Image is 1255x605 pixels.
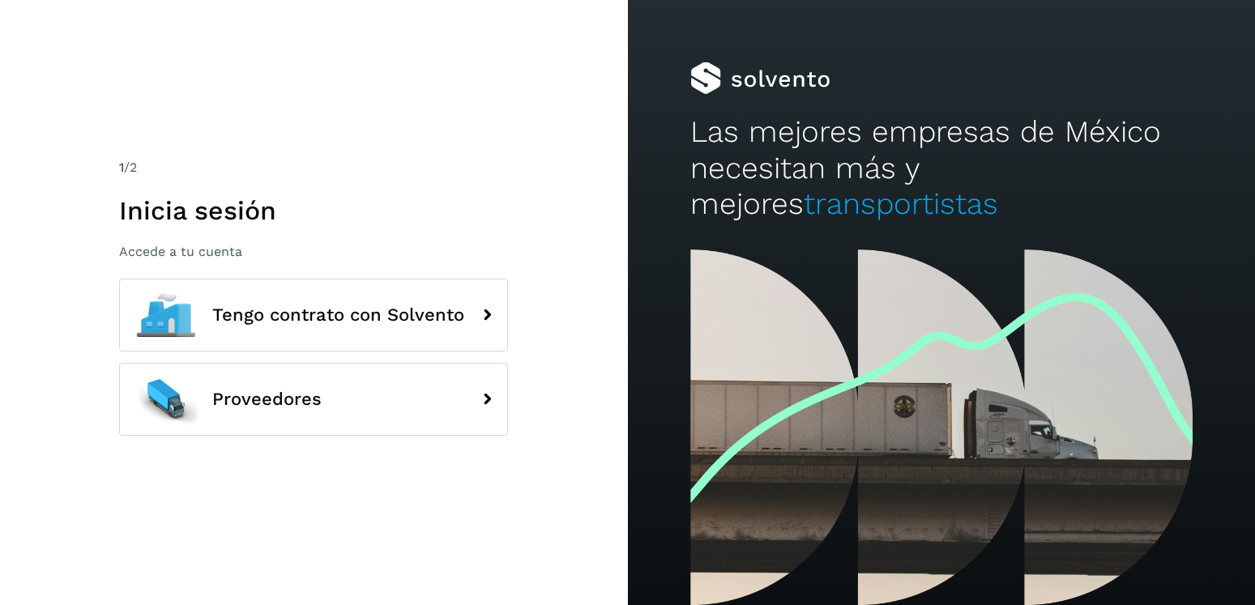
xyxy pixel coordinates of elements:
h2: Las mejores empresas de México necesitan más y mejores [690,114,1193,222]
span: Tengo contrato con Solvento [212,305,464,325]
span: 1 [119,160,124,175]
h1: Inicia sesión [119,195,508,226]
button: Proveedores [119,363,508,436]
p: Accede a tu cuenta [119,244,508,259]
span: transportistas [804,186,998,221]
div: /2 [119,158,508,177]
button: Tengo contrato con Solvento [119,279,508,351]
span: Proveedores [212,390,322,409]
